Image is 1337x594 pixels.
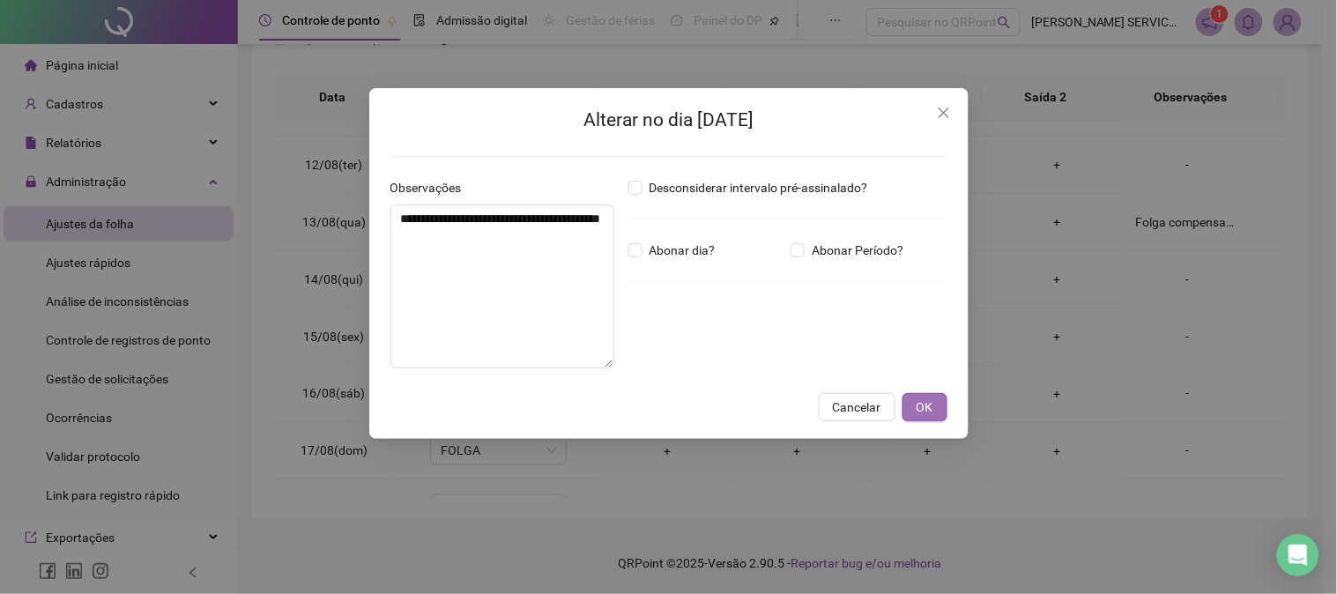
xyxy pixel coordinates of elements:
span: Abonar Período? [805,241,910,260]
label: Observações [390,178,473,197]
span: OK [917,397,933,417]
span: Abonar dia? [643,241,723,260]
button: Cancelar [819,393,895,421]
span: Desconsiderar intervalo pré-assinalado? [643,178,875,197]
button: OK [902,393,947,421]
span: Cancelar [833,397,881,417]
h2: Alterar no dia [DATE] [390,106,947,135]
span: close [937,106,951,120]
div: Open Intercom Messenger [1277,534,1319,576]
button: Close [930,99,958,127]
